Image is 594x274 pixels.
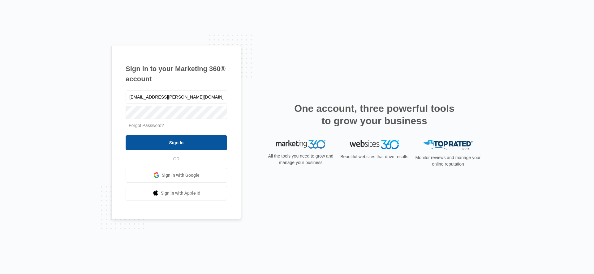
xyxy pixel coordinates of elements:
img: Marketing 360 [276,140,325,149]
a: Sign in with Google [126,168,227,183]
a: Forgot Password? [129,123,164,128]
h1: Sign in to your Marketing 360® account [126,64,227,84]
p: Beautiful websites that drive results [340,154,409,160]
span: OR [169,156,184,162]
a: Sign in with Apple Id [126,186,227,200]
p: Monitor reviews and manage your online reputation [413,154,483,167]
img: Top Rated Local [423,140,473,150]
input: Sign In [126,135,227,150]
input: Email [126,91,227,103]
p: All the tools you need to grow and manage your business [266,153,335,166]
img: Websites 360 [350,140,399,149]
span: Sign in with Apple Id [161,190,200,196]
h2: One account, three powerful tools to grow your business [292,102,456,127]
span: Sign in with Google [162,172,200,179]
